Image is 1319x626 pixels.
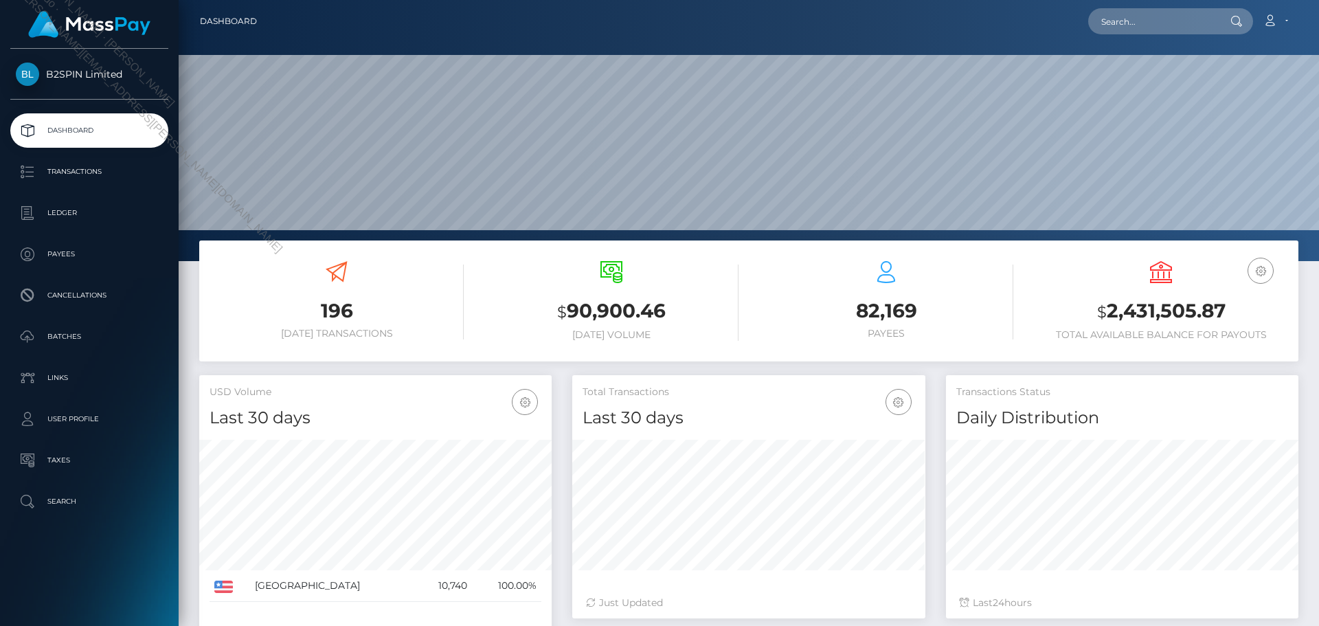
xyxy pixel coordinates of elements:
[10,443,168,478] a: Taxes
[10,361,168,395] a: Links
[210,328,464,339] h6: [DATE] Transactions
[16,203,163,223] p: Ledger
[484,329,739,341] h6: [DATE] Volume
[10,402,168,436] a: User Profile
[16,409,163,429] p: User Profile
[16,285,163,306] p: Cancellations
[10,155,168,189] a: Transactions
[1097,302,1107,322] small: $
[200,7,257,36] a: Dashboard
[16,63,39,86] img: B2SPIN Limited
[16,326,163,347] p: Batches
[16,120,163,141] p: Dashboard
[1034,298,1288,326] h3: 2,431,505.87
[10,484,168,519] a: Search
[16,161,163,182] p: Transactions
[960,596,1285,610] div: Last hours
[1034,329,1288,341] h6: Total Available Balance for Payouts
[210,385,541,399] h5: USD Volume
[759,298,1013,324] h3: 82,169
[10,113,168,148] a: Dashboard
[1088,8,1217,34] input: Search...
[10,196,168,230] a: Ledger
[210,298,464,324] h3: 196
[472,570,541,602] td: 100.00%
[214,581,233,593] img: US.png
[586,596,911,610] div: Just Updated
[16,368,163,388] p: Links
[10,68,168,80] span: B2SPIN Limited
[583,406,914,430] h4: Last 30 days
[210,406,541,430] h4: Last 30 days
[250,570,416,602] td: [GEOGRAPHIC_DATA]
[416,570,472,602] td: 10,740
[10,320,168,354] a: Batches
[993,596,1004,609] span: 24
[10,278,168,313] a: Cancellations
[10,237,168,271] a: Payees
[759,328,1013,339] h6: Payees
[956,406,1288,430] h4: Daily Distribution
[16,491,163,512] p: Search
[16,244,163,265] p: Payees
[16,450,163,471] p: Taxes
[583,385,914,399] h5: Total Transactions
[557,302,567,322] small: $
[484,298,739,326] h3: 90,900.46
[28,11,150,38] img: MassPay Logo
[956,385,1288,399] h5: Transactions Status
